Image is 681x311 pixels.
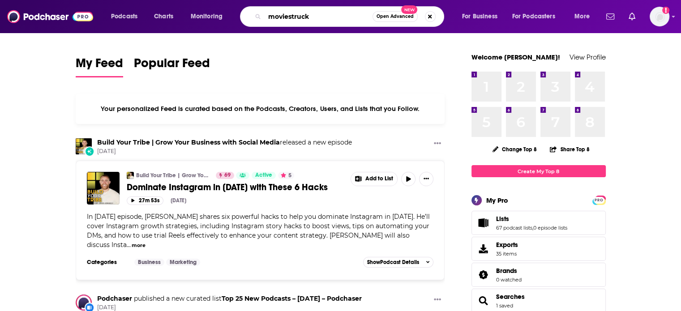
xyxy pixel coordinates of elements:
[506,9,568,24] button: open menu
[367,259,419,265] span: Show Podcast Details
[134,259,164,266] a: Business
[496,215,567,223] a: Lists
[7,8,93,25] img: Podchaser - Follow, Share and Rate Podcasts
[496,267,517,275] span: Brands
[496,277,522,283] a: 0 watched
[625,9,639,24] a: Show notifications dropdown
[184,9,234,24] button: open menu
[574,10,590,23] span: More
[365,175,393,182] span: Add to List
[97,138,280,146] a: Build Your Tribe | Grow Your Business with Social Media
[278,172,294,179] button: 5
[471,165,606,177] a: Create My Top 8
[224,171,231,180] span: 69
[496,293,525,301] a: Searches
[603,9,618,24] a: Show notifications dropdown
[222,294,362,302] a: Top 25 New Podcasts – July 2025 – Podchaser
[87,172,120,204] img: Dominate Instagram in 2025 with These 6 Hacks
[512,10,555,23] span: For Podcasters
[430,294,445,306] button: Show More Button
[533,225,567,231] a: 0 episode lists
[650,7,669,26] img: User Profile
[248,6,453,27] div: Search podcasts, credits, & more...
[127,182,328,193] span: Dominate Instagram in [DATE] with These 6 Hacks
[462,10,497,23] span: For Business
[496,251,518,257] span: 35 items
[87,259,127,266] h3: Categories
[265,9,373,24] input: Search podcasts, credits, & more...
[496,302,513,309] a: 1 saved
[127,241,131,249] span: ...
[154,10,173,23] span: Charts
[662,7,669,14] svg: Add a profile image
[377,14,414,19] span: Open Advanced
[136,172,210,179] a: Build Your Tribe | Grow Your Business with Social Media
[127,172,134,179] img: Build Your Tribe | Grow Your Business with Social Media
[191,10,223,23] span: Monitoring
[363,257,434,268] button: ShowPodcast Details
[594,197,604,204] span: PRO
[148,9,179,24] a: Charts
[132,242,146,249] button: more
[134,55,210,77] a: Popular Feed
[471,211,606,235] span: Lists
[373,11,418,22] button: Open AdvancedNew
[650,7,669,26] span: Logged in as NickG
[255,171,272,180] span: Active
[568,9,601,24] button: open menu
[430,138,445,149] button: Show More Button
[252,172,276,179] a: Active
[216,172,234,179] a: 69
[97,294,132,302] a: Podchaser
[111,10,137,23] span: Podcasts
[496,241,518,249] span: Exports
[471,237,606,261] a: Exports
[570,53,606,61] a: View Profile
[486,196,508,204] div: My Pro
[496,215,509,223] span: Lists
[549,141,590,158] button: Share Top 8
[650,7,669,26] button: Show profile menu
[475,217,493,229] a: Lists
[97,148,352,155] span: [DATE]
[97,138,352,147] h3: released a new episode
[127,196,163,205] button: 27m 53s
[419,172,433,186] button: Show More Button
[351,172,398,186] button: Show More Button
[487,144,543,155] button: Change Top 8
[594,196,604,203] a: PRO
[76,94,445,124] div: Your personalized Feed is curated based on the Podcasts, Creators, Users, and Lists that you Follow.
[134,55,210,76] span: Popular Feed
[127,182,344,193] a: Dominate Instagram in [DATE] with These 6 Hacks
[471,53,560,61] a: Welcome [PERSON_NAME]!
[496,267,522,275] a: Brands
[76,55,123,77] a: My Feed
[166,259,200,266] a: Marketing
[471,263,606,287] span: Brands
[76,55,123,76] span: My Feed
[532,225,533,231] span: ,
[171,197,186,204] div: [DATE]
[76,138,92,154] img: Build Your Tribe | Grow Your Business with Social Media
[76,294,92,311] img: Podchaser
[87,213,430,249] span: In [DATE] episode, [PERSON_NAME] shares six powerful hacks to help you dominate Instagram in [DAT...
[475,294,493,307] a: Searches
[496,225,532,231] a: 67 podcast lists
[401,5,417,14] span: New
[97,294,362,303] h3: published a new curated list
[105,9,149,24] button: open menu
[85,146,94,156] div: New Episode
[475,268,493,281] a: Brands
[475,243,493,255] span: Exports
[456,9,509,24] button: open menu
